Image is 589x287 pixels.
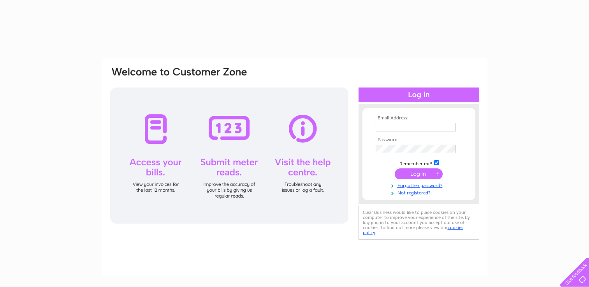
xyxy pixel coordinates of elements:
td: Remember me? [374,159,464,167]
th: Password: [374,137,464,143]
a: cookies policy [363,225,463,235]
th: Email Address: [374,115,464,121]
div: Clear Business would like to place cookies on your computer to improve your experience of the sit... [359,206,479,240]
a: Forgotten password? [376,181,464,189]
input: Submit [395,168,443,179]
a: Not registered? [376,189,464,196]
